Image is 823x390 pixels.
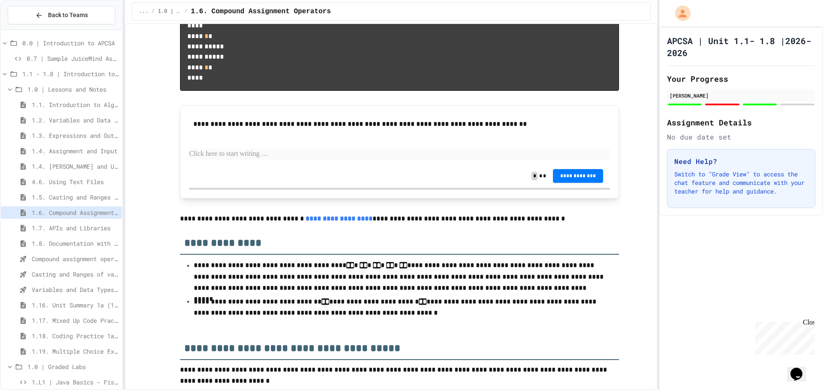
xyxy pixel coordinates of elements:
[191,6,330,17] span: 1.6. Compound Assignment Operators
[667,116,815,128] h2: Assignment Details
[158,8,181,15] span: 1.0 | Lessons and Notes
[3,3,59,54] div: Chat with us now!Close
[32,239,119,248] span: 1.8. Documentation with Comments and Preconditions
[32,162,119,171] span: 1.4. [PERSON_NAME] and User Input
[32,347,119,356] span: 1.19. Multiple Choice Exercises for Unit 1a (1.1-1.6)
[32,116,119,125] span: 1.2. Variables and Data Types
[674,156,808,167] h3: Need Help?
[32,378,119,387] span: 1.L1 | Java Basics - Fish Lab
[32,254,119,263] span: Compound assignment operators - Quiz
[27,362,119,371] span: 1.0 | Graded Labs
[667,35,815,59] h1: APCSA | Unit 1.1- 1.8 |2026-2026
[32,193,119,202] span: 1.5. Casting and Ranges of Values
[32,316,119,325] span: 1.17. Mixed Up Code Practice 1.1-1.6
[22,39,119,48] span: 0.0 | Introduction to APCSA
[139,8,148,15] span: ...
[32,146,119,155] span: 1.4. Assignment and Input
[32,177,119,186] span: 4.6. Using Text Files
[27,85,119,94] span: 1.0 | Lessons and Notes
[670,92,813,99] div: [PERSON_NAME]
[32,223,119,232] span: 1.7. APIs and Libraries
[32,131,119,140] span: 1.3. Expressions and Output [New]
[666,3,693,23] div: My Account
[667,73,815,85] h2: Your Progress
[32,301,119,310] span: 1.16. Unit Summary 1a (1.1-1.6)
[32,100,119,109] span: 1.1. Introduction to Algorithms, Programming, and Compilers
[27,54,119,63] span: 0.7 | Sample JuiceMind Assignment - [GEOGRAPHIC_DATA]
[32,285,119,294] span: Variables and Data Types - Quiz
[32,331,119,340] span: 1.18. Coding Practice 1a (1.1-1.6)
[184,8,187,15] span: /
[674,170,808,196] p: Switch to "Grade View" to access the chat feature and communicate with your teacher for help and ...
[22,69,119,78] span: 1.1 - 1.8 | Introduction to Java
[151,8,154,15] span: /
[667,132,815,142] div: No due date set
[48,11,88,20] span: Back to Teams
[8,6,115,24] button: Back to Teams
[32,208,119,217] span: 1.6. Compound Assignment Operators
[32,270,119,279] span: Casting and Ranges of variables - Quiz
[752,319,814,355] iframe: chat widget
[787,356,814,381] iframe: chat widget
